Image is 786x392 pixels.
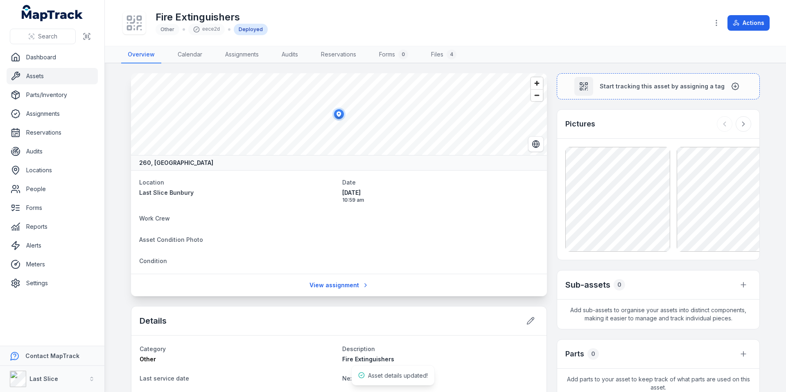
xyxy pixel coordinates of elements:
[22,5,83,21] a: MapTrack
[447,50,456,59] div: 4
[140,345,166,352] span: Category
[160,26,174,32] span: Other
[140,315,167,327] h2: Details
[342,356,394,363] span: Fire Extinguishers
[557,73,760,99] button: Start tracking this asset by assigning a tag
[140,356,156,363] span: Other
[342,197,539,203] span: 10:59 am
[7,200,98,216] a: Forms
[531,77,543,89] button: Zoom in
[587,348,599,360] div: 0
[304,277,374,293] a: View assignment
[38,32,57,41] span: Search
[131,73,547,155] canvas: Map
[600,82,725,90] span: Start tracking this asset by assigning a tag
[7,162,98,178] a: Locations
[140,375,189,382] span: Last service date
[342,189,539,203] time: 10/10/2025, 10:59:00 am
[398,50,408,59] div: 0
[275,46,305,63] a: Audits
[121,46,161,63] a: Overview
[7,237,98,254] a: Alerts
[7,219,98,235] a: Reports
[29,375,58,382] strong: Last Slice
[565,279,610,291] h2: Sub-assets
[139,179,164,186] span: Location
[10,29,76,44] button: Search
[314,46,363,63] a: Reservations
[342,179,356,186] span: Date
[7,68,98,84] a: Assets
[531,89,543,101] button: Zoom out
[139,257,167,264] span: Condition
[139,159,213,167] strong: 260, [GEOGRAPHIC_DATA]
[7,87,98,103] a: Parts/Inventory
[727,15,770,31] button: Actions
[342,375,391,382] span: Next Service Due
[7,124,98,141] a: Reservations
[156,11,268,24] h1: Fire Extinguishers
[7,143,98,160] a: Audits
[425,46,463,63] a: Files4
[234,24,268,35] div: Deployed
[139,215,170,222] span: Work Crew
[188,24,225,35] div: eece2d
[139,236,203,243] span: Asset Condition Photo
[565,118,595,130] h3: Pictures
[139,189,194,196] span: Last Slice Bunbury
[7,49,98,65] a: Dashboard
[7,181,98,197] a: People
[373,46,415,63] a: Forms0
[565,348,584,360] h3: Parts
[528,136,544,152] button: Switch to Satellite View
[139,189,336,197] a: Last Slice Bunbury
[171,46,209,63] a: Calendar
[7,256,98,273] a: Meters
[557,300,759,329] span: Add sub-assets to organise your assets into distinct components, making it easier to manage and t...
[342,189,539,197] span: [DATE]
[614,279,625,291] div: 0
[219,46,265,63] a: Assignments
[342,345,375,352] span: Description
[368,372,428,379] span: Asset details updated!
[7,106,98,122] a: Assignments
[7,275,98,291] a: Settings
[25,352,79,359] strong: Contact MapTrack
